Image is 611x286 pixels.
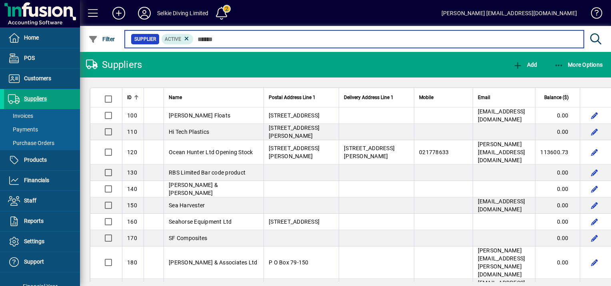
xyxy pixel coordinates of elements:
[127,169,137,176] span: 130
[588,199,601,212] button: Edit
[127,259,137,266] span: 180
[4,123,80,136] a: Payments
[24,197,36,204] span: Staff
[419,93,433,102] span: Mobile
[8,113,33,119] span: Invoices
[269,125,319,139] span: [STREET_ADDRESS][PERSON_NAME]
[344,145,395,159] span: [STREET_ADDRESS][PERSON_NAME]
[169,169,246,176] span: RBS Limited Bar code product
[544,93,569,102] span: Balance ($)
[419,149,449,155] span: 021778633
[169,149,253,155] span: Ocean Hunter Ltd Opening Stock
[24,238,44,244] span: Settings
[169,112,230,119] span: [PERSON_NAME] Floats
[269,259,309,266] span: P O Box 79-150
[127,202,137,209] span: 150
[24,157,47,163] span: Products
[106,6,132,20] button: Add
[269,93,315,102] span: Postal Address Line 1
[441,7,577,20] div: [PERSON_NAME] [EMAIL_ADDRESS][DOMAIN_NAME]
[269,112,319,119] span: [STREET_ADDRESS]
[478,141,525,163] span: [PERSON_NAME][EMAIL_ADDRESS][DOMAIN_NAME]
[535,214,579,230] td: 0.00
[478,93,490,102] span: Email
[478,93,531,102] div: Email
[540,93,575,102] div: Balance ($)
[535,165,579,181] td: 0.00
[269,145,319,159] span: [STREET_ADDRESS][PERSON_NAME]
[134,35,156,43] span: Supplier
[511,58,539,72] button: Add
[169,93,182,102] span: Name
[169,259,258,266] span: [PERSON_NAME] & Associates Ltd
[552,58,605,72] button: More Options
[88,36,115,42] span: Filter
[4,136,80,150] a: Purchase Orders
[169,235,207,241] span: SF Composites
[24,95,47,102] span: Suppliers
[24,34,39,41] span: Home
[86,32,117,46] button: Filter
[127,149,137,155] span: 120
[127,218,137,225] span: 160
[169,202,205,209] span: Sea Harvester
[535,230,579,246] td: 0.00
[478,247,525,278] span: [PERSON_NAME][EMAIL_ADDRESS][PERSON_NAME][DOMAIN_NAME]
[24,258,44,265] span: Support
[132,6,157,20] button: Profile
[165,36,181,42] span: Active
[588,183,601,195] button: Edit
[127,93,132,102] span: ID
[588,215,601,228] button: Edit
[4,211,80,231] a: Reports
[4,150,80,170] a: Products
[588,256,601,269] button: Edit
[4,69,80,89] a: Customers
[588,109,601,122] button: Edit
[585,2,601,28] a: Knowledge Base
[24,177,49,183] span: Financials
[4,171,80,191] a: Financials
[127,186,137,192] span: 140
[478,198,525,213] span: [EMAIL_ADDRESS][DOMAIN_NAME]
[8,126,38,133] span: Payments
[24,75,51,81] span: Customers
[269,218,319,225] span: [STREET_ADDRESS]
[588,166,601,179] button: Edit
[535,107,579,124] td: 0.00
[588,125,601,138] button: Edit
[4,252,80,272] a: Support
[169,218,232,225] span: Seahorse Equipment Ltd
[344,93,393,102] span: Delivery Address Line 1
[535,124,579,140] td: 0.00
[588,146,601,159] button: Edit
[169,93,259,102] div: Name
[535,246,579,279] td: 0.00
[162,34,194,44] mat-chip: Activation Status: Active
[535,140,579,165] td: 113600.73
[554,62,603,68] span: More Options
[478,108,525,123] span: [EMAIL_ADDRESS][DOMAIN_NAME]
[127,129,137,135] span: 110
[24,55,35,61] span: POS
[4,28,80,48] a: Home
[127,235,137,241] span: 170
[127,112,137,119] span: 100
[588,232,601,244] button: Edit
[8,140,54,146] span: Purchase Orders
[169,182,218,196] span: [PERSON_NAME] & [PERSON_NAME]
[535,197,579,214] td: 0.00
[24,218,44,224] span: Reports
[4,232,80,252] a: Settings
[157,7,209,20] div: Selkie Diving Limited
[127,93,139,102] div: ID
[169,129,209,135] span: Hi Tech Plastics
[4,48,80,68] a: POS
[419,93,468,102] div: Mobile
[513,62,537,68] span: Add
[86,58,142,71] div: Suppliers
[4,109,80,123] a: Invoices
[4,191,80,211] a: Staff
[535,181,579,197] td: 0.00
